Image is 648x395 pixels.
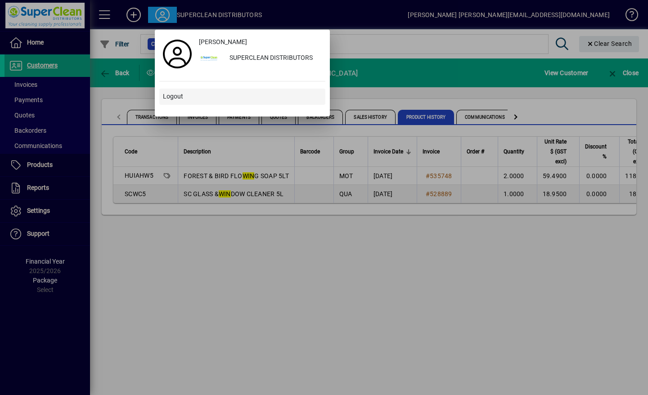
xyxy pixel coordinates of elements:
span: Logout [163,92,183,101]
a: [PERSON_NAME] [195,34,325,50]
span: [PERSON_NAME] [199,37,247,47]
div: SUPERCLEAN DISTRIBUTORS [222,50,325,67]
a: Profile [159,46,195,62]
button: SUPERCLEAN DISTRIBUTORS [195,50,325,67]
button: Logout [159,89,325,105]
